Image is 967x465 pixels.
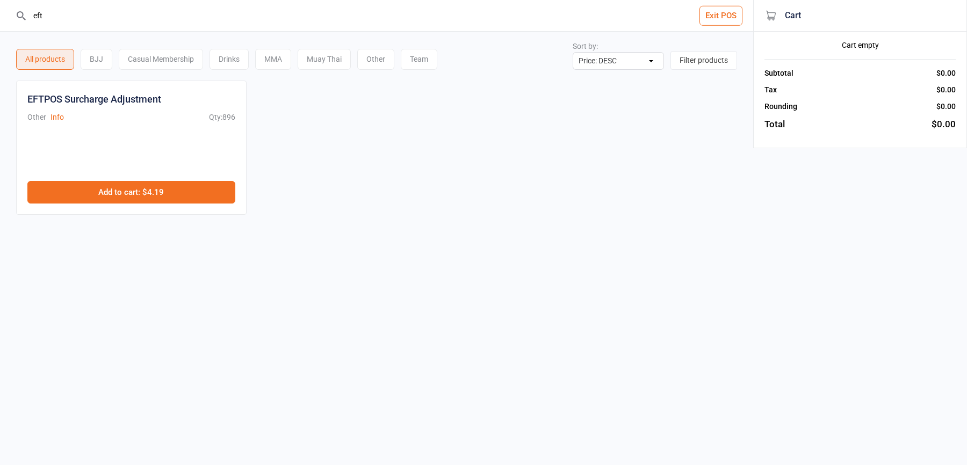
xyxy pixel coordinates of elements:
div: Qty: 896 [209,112,235,123]
div: $0.00 [936,68,956,79]
div: Total [764,118,785,132]
button: Add to cart: $4.19 [27,181,235,204]
div: Rounding [764,101,797,112]
div: Other [357,49,394,70]
div: Tax [764,84,777,96]
button: Info [50,112,64,123]
div: Drinks [210,49,249,70]
div: MMA [255,49,291,70]
div: Team [401,49,437,70]
div: $0.00 [932,118,956,132]
div: Cart empty [764,40,956,51]
button: Exit POS [699,6,742,26]
button: Filter products [670,51,737,70]
div: Casual Membership [119,49,203,70]
div: Muay Thai [298,49,351,70]
div: Subtotal [764,68,793,79]
div: EFTPOS Surcharge Adjustment [27,92,161,106]
label: Sort by: [573,42,598,50]
div: Other [27,112,46,123]
div: All products [16,49,74,70]
div: $0.00 [936,101,956,112]
div: $0.00 [936,84,956,96]
div: BJJ [81,49,112,70]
